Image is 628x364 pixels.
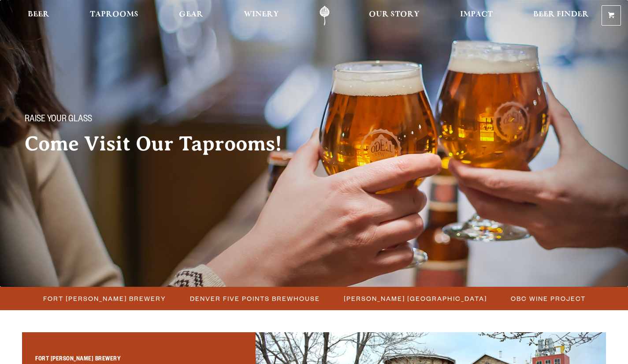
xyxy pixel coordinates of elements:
a: Gear [173,6,209,26]
span: Fort [PERSON_NAME] Brewery [43,292,166,305]
span: Our Story [369,11,420,18]
a: Our Story [363,6,425,26]
span: Taprooms [90,11,138,18]
a: Denver Five Points Brewhouse [185,292,324,305]
span: Beer [28,11,49,18]
a: Odell Home [308,6,341,26]
span: OBC Wine Project [511,292,586,305]
a: Winery [238,6,285,26]
a: Taprooms [84,6,144,26]
span: Beer Finder [533,11,589,18]
a: Impact [454,6,498,26]
span: Gear [179,11,203,18]
a: Beer [22,6,55,26]
span: Impact [460,11,493,18]
a: Beer Finder [528,6,595,26]
span: Denver Five Points Brewhouse [190,292,320,305]
a: [PERSON_NAME] [GEOGRAPHIC_DATA] [338,292,491,305]
h2: Come Visit Our Taprooms! [25,133,300,155]
span: Raise your glass [25,114,92,126]
span: Winery [244,11,279,18]
a: OBC Wine Project [505,292,590,305]
span: [PERSON_NAME] [GEOGRAPHIC_DATA] [344,292,487,305]
a: Fort [PERSON_NAME] Brewery [38,292,171,305]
